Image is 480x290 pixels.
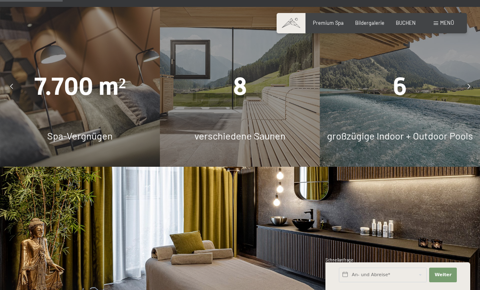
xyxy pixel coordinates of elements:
span: verschiedene Saunen [194,130,286,142]
a: BUCHEN [396,20,416,26]
span: Weiter [434,272,452,278]
span: großzügige Indoor + Outdoor Pools [327,130,473,142]
span: 6 [393,72,407,101]
a: Premium Spa [313,20,344,26]
span: Schnellanfrage [325,257,353,262]
span: 8 [233,72,247,101]
a: Bildergalerie [355,20,384,26]
span: 7.700 m² [34,72,126,101]
span: Spa-Vergnügen [47,130,113,142]
span: Menü [440,20,454,26]
button: Weiter [429,268,457,282]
